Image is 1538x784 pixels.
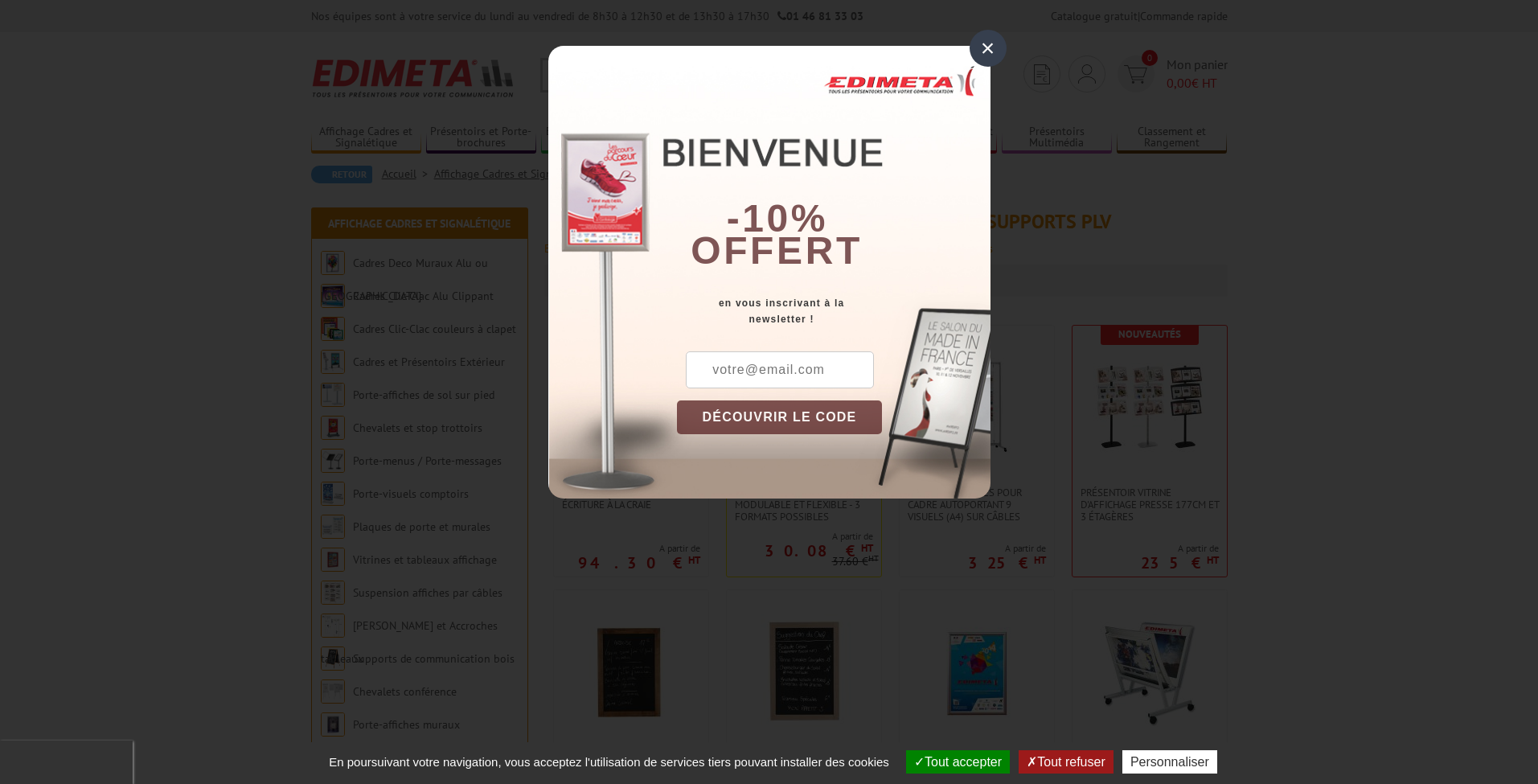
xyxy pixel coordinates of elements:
button: Personnaliser (fenêtre modale) [1122,750,1217,774]
button: Tout accepter [906,750,1010,774]
input: votre@email.com [686,351,874,388]
button: Tout refuser [1019,750,1113,774]
b: -10% [727,197,828,240]
div: × [970,30,1007,67]
div: en vous inscrivant à la newsletter ! [677,295,990,327]
button: DÉCOUVRIR LE CODE [677,400,883,434]
span: En poursuivant votre navigation, vous acceptez l'utilisation de services tiers pouvant installer ... [321,755,897,769]
font: offert [691,229,863,272]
